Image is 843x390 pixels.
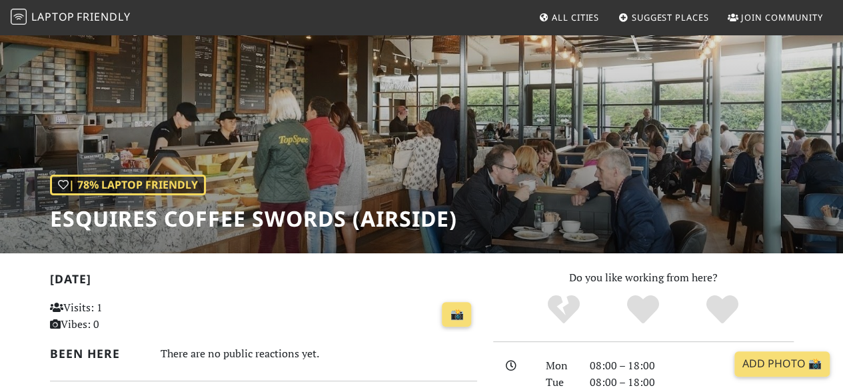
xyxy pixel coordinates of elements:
[50,347,145,361] h2: Been here
[533,5,604,29] a: All Cities
[582,357,802,375] div: 08:00 – 18:00
[50,299,182,333] p: Visits: 1 Vibes: 0
[741,11,823,23] span: Join Community
[442,302,471,327] a: 📸
[50,175,206,196] div: | 78% Laptop Friendly
[682,293,762,327] div: Definitely!
[722,5,828,29] a: Join Community
[613,5,714,29] a: Suggest Places
[604,293,683,327] div: Yes
[734,351,830,377] a: Add Photo 📸
[50,206,457,231] h1: Esquires Coffee Swords (Airside)
[77,9,130,24] span: Friendly
[161,344,477,363] div: There are no public reactions yet.
[552,11,599,23] span: All Cities
[50,272,477,291] h2: [DATE]
[11,6,131,29] a: LaptopFriendly LaptopFriendly
[538,357,582,375] div: Mon
[493,269,794,287] p: Do you like working from here?
[524,293,604,327] div: No
[31,9,75,24] span: Laptop
[632,11,709,23] span: Suggest Places
[11,9,27,25] img: LaptopFriendly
